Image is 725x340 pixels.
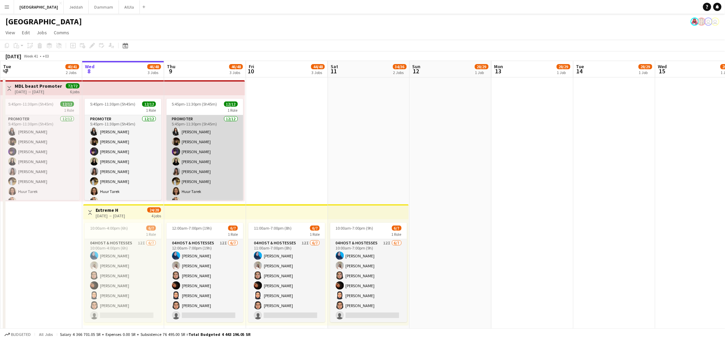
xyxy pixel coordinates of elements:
button: Dammam [89,0,119,14]
app-user-avatar: saeed hashil [711,17,720,26]
span: All jobs [38,332,54,337]
div: +03 [42,53,49,59]
app-job-card: 12:00am-7:00pm (19h)6/71 Role04 Host & Hostesses12I6/712:00am-7:00pm (19h)[PERSON_NAME][PERSON_NA... [167,223,243,322]
span: 11 [330,67,338,75]
app-user-avatar: saeed hashil [704,17,713,26]
div: 1 Job [639,70,652,75]
div: 2 Jobs [393,70,406,75]
span: 40/41 [65,64,79,69]
a: Comms [51,28,72,37]
span: 10:00am-7:00pm (9h) [336,226,373,231]
a: Edit [19,28,33,37]
span: Sat [331,63,338,70]
app-job-card: 5:45pm-11:30pm (5h45m)12/121 RolePromoter12/125:45pm-11:30pm (5h45m)[PERSON_NAME][PERSON_NAME][PE... [167,99,243,200]
app-card-role: 04 Host & Hostesses12I6/711:00am-7:00pm (8h)[PERSON_NAME][PERSON_NAME][PERSON_NAME][PERSON_NAME][... [248,239,325,322]
span: 15 [657,67,667,75]
span: 34/36 [393,64,407,69]
div: 1 Job [475,70,488,75]
button: Budgeted [3,331,32,338]
app-job-card: 5:45pm-11:30pm (5h45m)12/121 RolePromoter12/125:45pm-11:30pm (5h45m)[PERSON_NAME][PERSON_NAME][PE... [85,99,161,200]
button: AlUla [119,0,140,14]
span: 1 Role [64,108,74,113]
span: 6/7 [392,226,402,231]
span: 6/7 [146,226,156,231]
span: 12/12 [142,101,156,107]
span: 13 [493,67,503,75]
span: 1 Role [310,232,320,237]
button: [GEOGRAPHIC_DATA] [14,0,64,14]
span: Fri [249,63,254,70]
span: Budgeted [11,332,31,337]
div: [DATE] → [DATE] [15,89,62,94]
span: 11:00am-7:00pm (8h) [254,226,292,231]
span: Edit [22,29,30,36]
h3: Extreme H [96,207,125,213]
span: 1 Role [146,232,156,237]
span: Jobs [37,29,47,36]
span: 12:00am-7:00pm (19h) [172,226,212,231]
span: Wed [658,63,667,70]
div: [DATE] [5,53,21,60]
span: 12 [411,67,421,75]
span: 12/12 [224,101,238,107]
app-card-role: Promoter12/125:45pm-11:30pm (5h45m)[PERSON_NAME][PERSON_NAME][PERSON_NAME][PERSON_NAME][PERSON_NA... [167,115,243,248]
app-user-avatar: Amani Jawad [698,17,706,26]
span: 10 [248,67,254,75]
span: 28/29 [557,64,570,69]
button: Jeddah [64,0,89,14]
span: 12/12 [60,101,74,107]
app-card-role: Promoter12/125:45pm-11:30pm (5h45m)[PERSON_NAME][PERSON_NAME][PERSON_NAME][PERSON_NAME][PERSON_NA... [3,115,79,248]
span: Comms [54,29,69,36]
span: 1 Role [392,232,402,237]
span: 6/7 [310,226,320,231]
span: Mon [494,63,503,70]
div: 3 Jobs [148,70,161,75]
span: 10:00am-4:00pm (6h) [90,226,128,231]
div: 1 Job [557,70,570,75]
span: 5:45pm-11:30pm (5h45m) [90,101,135,107]
span: Wed [85,63,95,70]
app-job-card: 10:00am-7:00pm (9h)6/71 Role04 Host & Hostesses12I6/710:00am-7:00pm (9h)[PERSON_NAME][PERSON_NAME... [330,223,407,322]
div: Salary 4 366 701.05 SR + Expenses 0.00 SR + Subsistence 76 495.00 SR = [60,332,250,337]
app-job-card: 11:00am-7:00pm (8h)6/71 Role04 Host & Hostesses12I6/711:00am-7:00pm (8h)[PERSON_NAME][PERSON_NAME... [248,223,325,322]
span: View [5,29,15,36]
span: 8 [84,67,95,75]
span: 46/48 [229,64,243,69]
app-job-card: 10:00am-4:00pm (6h)6/71 Role04 Host & Hostesses12I6/710:00am-4:00pm (6h)[PERSON_NAME][PERSON_NAME... [85,223,161,322]
span: 1 Role [228,108,238,113]
span: Sun [413,63,421,70]
app-card-role: 04 Host & Hostesses12I6/712:00am-7:00pm (19h)[PERSON_NAME][PERSON_NAME][PERSON_NAME][PERSON_NAME]... [167,239,243,322]
span: 7 [2,67,11,75]
h3: MDL beast Promoter [15,83,62,89]
span: 14 [575,67,584,75]
app-card-role: 04 Host & Hostesses12I6/710:00am-7:00pm (9h)[PERSON_NAME][PERSON_NAME][PERSON_NAME][PERSON_NAME][... [330,239,407,322]
span: 6/7 [228,226,238,231]
span: Tue [576,63,584,70]
a: View [3,28,18,37]
app-user-avatar: Mohammed Almohaser [691,17,699,26]
app-job-card: 5:45pm-11:30pm (5h45m)12/121 RolePromoter12/125:45pm-11:30pm (5h45m)[PERSON_NAME][PERSON_NAME][PE... [3,99,79,200]
span: 5:45pm-11:30pm (5h45m) [172,101,217,107]
app-card-role: 04 Host & Hostesses12I6/710:00am-4:00pm (6h)[PERSON_NAME][PERSON_NAME][PERSON_NAME][PERSON_NAME][... [85,239,161,322]
span: Total Budgeted 4 443 196.05 SR [188,332,250,337]
div: 3 Jobs [311,70,324,75]
div: [DATE] → [DATE] [96,213,125,218]
div: 6 jobs [70,88,79,94]
h1: [GEOGRAPHIC_DATA] [5,16,82,27]
span: 72/72 [66,83,79,88]
span: 44/48 [311,64,325,69]
span: 28/29 [475,64,489,69]
a: Jobs [34,28,50,37]
span: 46/48 [147,64,161,69]
span: 24/28 [147,207,161,212]
app-card-role: Promoter12/125:45pm-11:30pm (5h45m)[PERSON_NAME][PERSON_NAME][PERSON_NAME][PERSON_NAME][PERSON_NA... [85,115,161,248]
span: 9 [166,67,175,75]
div: 3 Jobs [230,70,243,75]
